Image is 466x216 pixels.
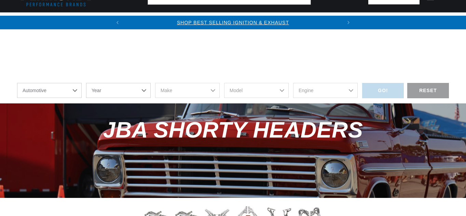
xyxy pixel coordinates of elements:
select: Engine [293,83,358,98]
select: Year [86,83,151,98]
span: JBA Shorty Headers [103,117,363,142]
select: Ride Type [17,83,82,98]
summary: Engine Swaps [285,13,337,29]
summary: Ignition Conversions [17,13,91,29]
select: Model [224,83,289,98]
button: Translation missing: en.sections.announcements.previous_announcement [111,16,124,29]
div: RESET [407,83,449,98]
summary: Coils & Distributors [91,13,166,29]
a: SHOP BEST SELLING IGNITION & EXHAUST [177,20,289,25]
select: Make [155,83,220,98]
div: 1 of 2 [124,19,342,26]
button: Translation missing: en.sections.announcements.next_announcement [342,16,355,29]
summary: Headers, Exhausts & Components [166,13,285,29]
div: Announcement [124,19,342,26]
summary: Battery Products [337,13,404,29]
